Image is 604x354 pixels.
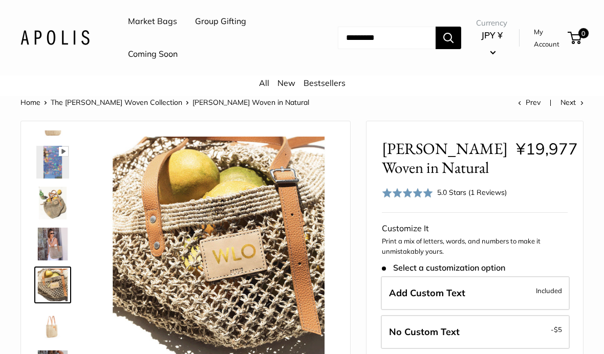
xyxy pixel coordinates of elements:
span: 0 [578,28,589,38]
a: Mercado Woven in Natural [34,185,71,222]
a: Mercado Woven in Natural [34,307,71,344]
a: My Account [534,26,564,51]
a: Home [20,98,40,107]
a: Mercado Woven in Natural [34,144,71,181]
a: Mercado Woven in Natural [34,226,71,262]
span: Add Custom Text [389,287,465,299]
label: Add Custom Text [381,276,570,310]
a: Market Bags [128,14,177,29]
a: The [PERSON_NAME] Woven Collection [51,98,182,107]
span: [PERSON_NAME] Woven in Natural [192,98,309,107]
span: - [551,323,562,336]
img: Mercado Woven in Natural [36,187,69,219]
a: Next [560,98,584,107]
button: JPY ¥ [476,27,507,60]
div: Customize It [382,221,568,236]
a: Coming Soon [128,47,178,62]
nav: Breadcrumb [20,96,309,109]
span: JPY ¥ [481,30,503,40]
a: Prev [518,98,541,107]
p: Print a mix of letters, words, and numbers to make it unmistakably yours. [382,236,568,256]
button: Search [436,27,461,49]
img: Mercado Woven in Natural [36,146,69,179]
span: $5 [554,325,562,334]
a: New [277,78,295,88]
span: Included [536,284,562,297]
a: 0 [569,32,581,44]
span: No Custom Text [389,326,460,338]
div: 5.0 Stars (1 Reviews) [437,187,507,198]
label: Leave Blank [381,315,570,349]
input: Search... [338,27,436,49]
img: Mercado Woven in Natural [36,228,69,260]
a: Bestsellers [304,78,346,88]
img: Apolis [20,30,90,45]
span: ¥19,977 [516,139,578,159]
a: Group Gifting [195,14,246,29]
span: Currency [476,16,507,30]
span: [PERSON_NAME] Woven in Natural [382,139,508,177]
img: Mercado Woven in Natural [36,269,69,301]
a: Mercado Woven in Natural [34,267,71,303]
div: 5.0 Stars (1 Reviews) [382,185,507,200]
span: Select a customization option [382,263,505,273]
img: Mercado Woven in Natural [36,309,69,342]
a: All [259,78,269,88]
